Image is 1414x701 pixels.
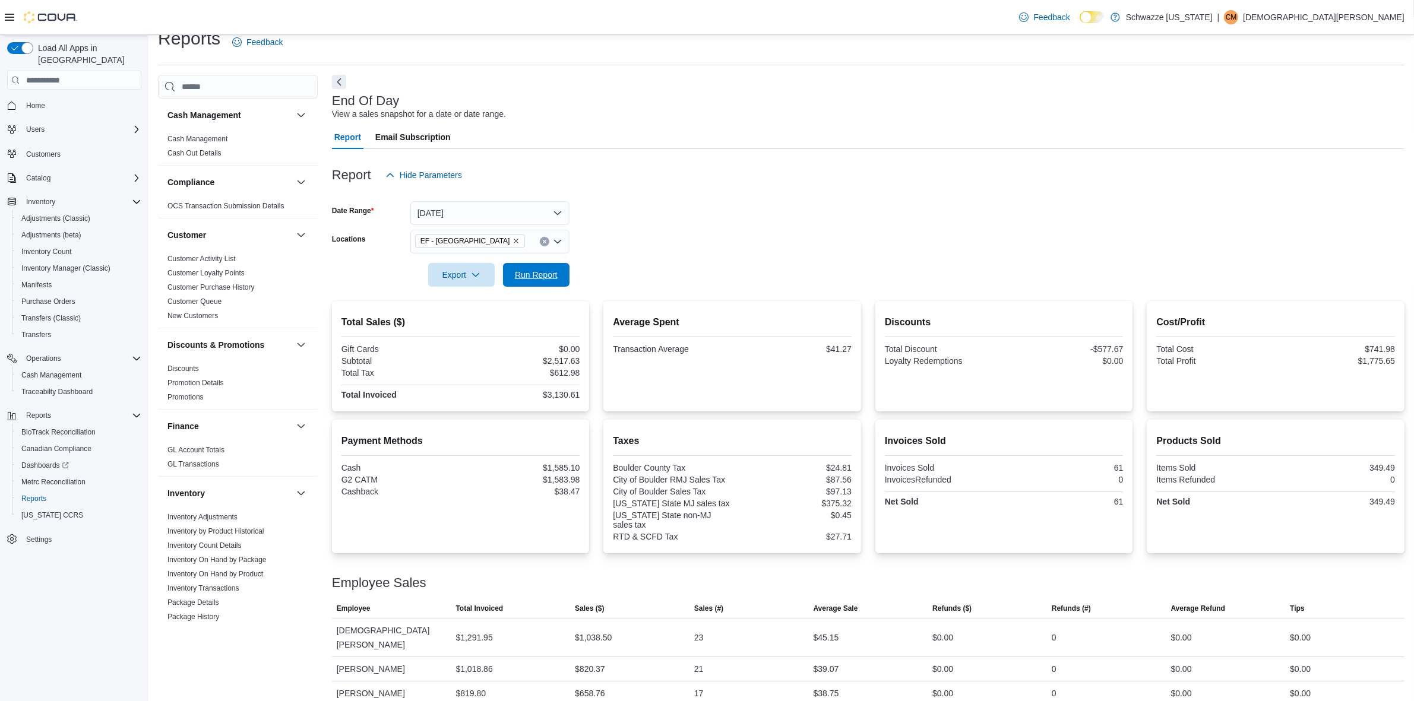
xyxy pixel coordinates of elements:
[1156,356,1273,366] div: Total Profit
[463,344,580,354] div: $0.00
[17,368,141,382] span: Cash Management
[21,122,49,137] button: Users
[167,569,263,579] span: Inventory On Hand by Product
[341,344,458,354] div: Gift Cards
[455,604,503,613] span: Total Invoiced
[21,532,56,547] a: Settings
[21,195,60,209] button: Inventory
[21,494,46,503] span: Reports
[415,234,525,248] span: EF - South Boulder
[167,555,267,564] span: Inventory On Hand by Package
[17,458,74,472] a: Dashboards
[167,364,199,373] span: Discounts
[12,490,146,507] button: Reports
[613,510,730,529] div: [US_STATE] State non-MJ sales tax
[735,487,852,496] div: $97.13
[332,576,426,590] h3: Employee Sales
[167,378,224,388] span: Promotion Details
[1156,315,1395,329] h2: Cost/Profit
[540,237,549,246] button: Clear input
[613,344,730,354] div: Transaction Average
[12,424,146,440] button: BioTrack Reconciliation
[332,206,374,215] label: Date Range
[158,199,318,218] div: Compliance
[463,356,580,366] div: $2,517.63
[158,510,318,686] div: Inventory
[167,229,292,241] button: Customer
[1014,5,1074,29] a: Feedback
[158,132,318,165] div: Cash Management
[33,42,141,66] span: Load All Apps in [GEOGRAPHIC_DATA]
[1171,604,1226,613] span: Average Refund
[167,420,292,432] button: Finance
[12,367,146,383] button: Cash Management
[167,202,284,210] a: OCS Transaction Submission Details
[428,263,495,287] button: Export
[1080,11,1105,24] input: Dark Mode
[17,261,115,275] a: Inventory Manager (Classic)
[553,237,562,246] button: Open list of options
[167,255,236,263] a: Customer Activity List
[26,354,61,363] span: Operations
[1007,344,1124,354] div: -$577.67
[735,510,852,520] div: $0.45
[17,328,56,342] a: Transfers
[885,497,919,506] strong: Net Sold
[26,125,45,134] span: Users
[17,228,141,242] span: Adjustments (beta)
[814,604,858,613] span: Average Sale
[294,338,308,352] button: Discounts & Promotions
[613,487,730,496] div: City of Boulder Sales Tax
[167,379,224,387] a: Promotion Details
[694,662,704,676] div: 21
[21,461,69,470] span: Dashboards
[12,474,146,490] button: Metrc Reconciliation
[332,75,346,89] button: Next
[885,344,1002,354] div: Total Discount
[341,463,458,472] div: Cash
[21,313,81,323] span: Transfers (Classic)
[814,686,839,700] div: $38.75
[12,277,146,293] button: Manifests
[694,630,704,645] div: 23
[2,194,146,210] button: Inventory
[341,368,458,378] div: Total Tax
[167,487,292,499] button: Inventory
[167,176,292,188] button: Compliance
[1278,497,1395,506] div: 349.49
[694,604,723,613] span: Sales (#)
[17,508,88,522] a: [US_STATE] CCRS
[21,330,51,340] span: Transfers
[167,109,292,121] button: Cash Management
[932,662,953,676] div: $0.00
[158,361,318,409] div: Discounts & Promotions
[167,570,263,578] a: Inventory On Hand by Product
[17,425,141,439] span: BioTrack Reconciliation
[613,434,852,448] h2: Taxes
[167,445,224,455] span: GL Account Totals
[1278,475,1395,484] div: 0
[294,228,308,242] button: Customer
[21,98,141,113] span: Home
[17,442,141,456] span: Canadian Compliance
[17,475,141,489] span: Metrc Reconciliation
[735,499,852,508] div: $375.32
[613,315,852,329] h2: Average Spent
[1156,434,1395,448] h2: Products Sold
[167,556,267,564] a: Inventory On Hand by Package
[167,393,204,401] a: Promotions
[21,280,52,290] span: Manifests
[17,385,141,399] span: Traceabilty Dashboard
[613,475,730,484] div: City of Boulder RMJ Sales Tax
[341,315,580,329] h2: Total Sales ($)
[885,315,1124,329] h2: Discounts
[1156,344,1273,354] div: Total Cost
[17,442,96,456] a: Canadian Compliance
[21,427,96,437] span: BioTrack Reconciliation
[1052,630,1056,645] div: 0
[21,171,141,185] span: Catalog
[12,243,146,260] button: Inventory Count
[332,657,451,681] div: [PERSON_NAME]
[400,169,462,181] span: Hide Parameters
[21,351,66,366] button: Operations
